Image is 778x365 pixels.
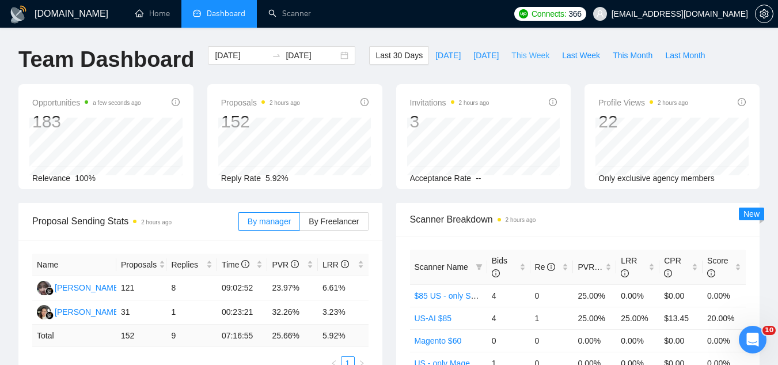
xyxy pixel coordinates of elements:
button: This Week [505,46,556,65]
td: 25.66 % [267,325,318,347]
td: 0.00% [703,329,746,352]
span: Profile Views [598,96,688,110]
time: 2 hours ago [658,100,688,106]
img: gigradar-bm.png [45,311,54,319]
span: info-circle [291,260,299,268]
span: Invitations [410,96,489,110]
td: 20.00% [703,307,746,329]
span: filter [476,264,483,270]
td: 121 [116,276,167,300]
button: [DATE] [429,46,467,65]
span: Opportunities [32,96,141,110]
input: Start date [215,49,267,62]
th: Name [32,254,116,276]
span: This Week [511,49,549,62]
span: Last Month [665,49,705,62]
td: 4 [487,284,530,307]
td: 25.00% [573,284,616,307]
button: Last 30 Days [369,46,429,65]
span: Reply Rate [221,174,261,183]
span: -- [476,174,481,183]
td: 31 [116,300,167,325]
span: Dashboard [207,9,245,18]
td: 152 [116,325,167,347]
img: logo [9,5,28,24]
span: info-circle [549,98,557,106]
span: Score [707,256,728,278]
a: NF[PERSON_NAME] Ayra [37,283,139,292]
a: $85 US - only Shopify Development [415,291,542,300]
time: a few seconds ago [93,100,141,106]
td: $13.45 [659,307,703,329]
span: New [743,209,760,219]
span: Proposals [121,258,157,271]
span: info-circle [707,269,715,277]
img: gigradar-bm.png [45,287,54,295]
span: 5.92% [265,174,289,183]
span: 10 [762,326,776,335]
td: $0.00 [659,329,703,352]
span: info-circle [241,260,249,268]
a: homeHome [135,9,170,18]
span: Last Week [562,49,600,62]
time: 2 hours ago [270,100,300,106]
td: 0.00% [573,329,616,352]
td: 4 [487,307,530,329]
span: swap-right [272,51,281,60]
button: This Month [606,46,659,65]
td: 25.00% [573,307,616,329]
span: PVR [272,260,299,269]
a: setting [755,9,773,18]
span: user [596,10,604,18]
td: 3.23% [318,300,369,325]
span: setting [756,9,773,18]
td: 09:02:52 [217,276,268,300]
span: Re [535,262,556,272]
th: Proposals [116,254,167,276]
td: 0 [530,284,574,307]
td: 0 [530,329,574,352]
td: $0.00 [659,284,703,307]
span: Scanner Breakdown [410,212,746,227]
td: 25.00% [616,307,659,329]
iframe: Intercom live chat [739,326,766,353]
span: info-circle [172,98,180,106]
td: 32.26% [267,300,318,325]
td: 0.00% [616,329,659,352]
span: [DATE] [435,49,461,62]
td: 6.61% [318,276,369,300]
td: 23.97% [267,276,318,300]
span: info-circle [492,269,500,277]
span: Last 30 Days [375,49,423,62]
a: Magento $60 [415,336,462,345]
span: [DATE] [473,49,499,62]
img: LA [37,305,51,319]
td: Total [32,325,116,347]
time: 2 hours ago [459,100,489,106]
td: 07:16:55 [217,325,268,347]
span: Replies [171,258,204,271]
span: info-circle [738,98,746,106]
button: Last Week [556,46,606,65]
time: 2 hours ago [506,217,536,223]
span: By Freelancer [309,217,359,226]
div: [PERSON_NAME] Ayra [55,281,139,294]
img: NF [37,281,51,295]
a: searchScanner [268,9,311,18]
button: setting [755,5,773,23]
span: Relevance [32,174,70,183]
span: Proposals [221,96,300,110]
div: [PERSON_NAME] [55,306,121,318]
input: End date [286,49,338,62]
h1: Team Dashboard [18,46,194,73]
button: Last Month [659,46,711,65]
th: Replies [166,254,217,276]
span: Scanner Name [415,262,468,272]
span: to [272,51,281,60]
span: LRR [621,256,637,278]
a: US-AI $85 [415,314,452,323]
td: 1 [530,307,574,329]
span: Time [222,260,249,269]
span: Acceptance Rate [410,174,472,183]
td: 8 [166,276,217,300]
